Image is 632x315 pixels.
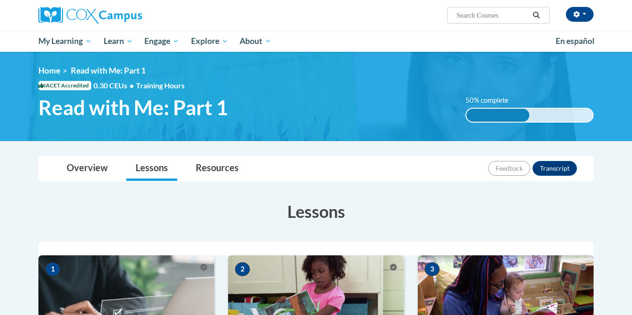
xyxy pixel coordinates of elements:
[550,31,601,51] a: En español
[32,31,98,52] a: My Learning
[465,95,519,105] label: 50% complete
[25,31,607,52] div: Main menu
[38,81,91,90] span: IACET Accredited
[186,156,248,181] a: Resources
[126,156,177,181] a: Lessons
[191,36,228,47] span: Explore
[530,10,544,21] button: Search
[93,80,136,91] span: 0.30 CEUs
[235,262,250,276] span: 2
[38,200,594,223] h3: Lessons
[38,7,142,24] img: Cox Campus
[240,36,271,47] span: About
[466,109,530,122] div: 50% complete
[57,156,117,181] a: Overview
[136,81,185,90] span: Training Hours
[234,31,278,52] a: About
[533,161,577,176] button: Transcript
[130,81,134,90] span: •
[104,36,133,47] span: Learn
[566,7,594,22] button: Account Settings
[38,7,214,24] a: Cox Campus
[98,31,139,52] a: Learn
[556,36,595,46] span: En español
[425,262,440,276] span: 3
[45,262,60,276] span: 1
[144,36,179,47] span: Engage
[456,10,530,21] input: Search Courses
[138,31,185,52] a: Engage
[38,95,228,120] span: Read with Me: Part 1
[38,66,60,75] a: Home
[185,31,234,52] a: Explore
[38,36,92,47] span: My Learning
[71,66,146,75] span: Read with Me: Part 1
[533,12,541,19] i: 
[488,161,530,176] button: Feedback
